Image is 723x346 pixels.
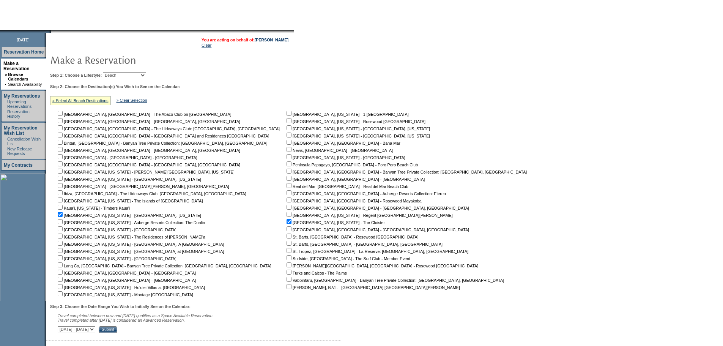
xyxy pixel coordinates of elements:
td: · [5,147,6,156]
nobr: Surfside, [GEOGRAPHIC_DATA] - The Surf Club - Member Event [285,256,410,261]
nobr: [GEOGRAPHIC_DATA], [US_STATE] - The Cloister [285,220,385,225]
nobr: [GEOGRAPHIC_DATA], [GEOGRAPHIC_DATA] - [GEOGRAPHIC_DATA], [GEOGRAPHIC_DATA] [56,163,240,167]
a: » Clear Selection [117,98,147,103]
nobr: [GEOGRAPHIC_DATA], [GEOGRAPHIC_DATA] - Baha Mar [285,141,400,145]
nobr: [GEOGRAPHIC_DATA], [US_STATE] - [GEOGRAPHIC_DATA] at [GEOGRAPHIC_DATA] [56,249,224,254]
b: » [5,72,7,77]
nobr: [GEOGRAPHIC_DATA], [US_STATE] - The Islands of [GEOGRAPHIC_DATA] [56,199,203,203]
nobr: [GEOGRAPHIC_DATA] - [GEOGRAPHIC_DATA] - [GEOGRAPHIC_DATA] [56,155,197,160]
nobr: [GEOGRAPHIC_DATA], [GEOGRAPHIC_DATA] - The Abaco Club on [GEOGRAPHIC_DATA] [56,112,232,117]
nobr: [GEOGRAPHIC_DATA], [US_STATE] - [PERSON_NAME][GEOGRAPHIC_DATA], [US_STATE] [56,170,235,174]
nobr: [GEOGRAPHIC_DATA], [US_STATE] - [GEOGRAPHIC_DATA] [56,228,176,232]
td: · [5,137,6,146]
nobr: [GEOGRAPHIC_DATA], [US_STATE] - Regent [GEOGRAPHIC_DATA][PERSON_NAME] [285,213,453,218]
nobr: [GEOGRAPHIC_DATA], [GEOGRAPHIC_DATA] - [GEOGRAPHIC_DATA] and Residences [GEOGRAPHIC_DATA] [56,134,269,138]
nobr: [GEOGRAPHIC_DATA], [US_STATE] - Rosewood [GEOGRAPHIC_DATA] [285,119,425,124]
nobr: [GEOGRAPHIC_DATA], [GEOGRAPHIC_DATA] - Auberge Resorts Collection: Etereo [285,191,446,196]
nobr: [GEOGRAPHIC_DATA], [GEOGRAPHIC_DATA] - [GEOGRAPHIC_DATA], [GEOGRAPHIC_DATA] [56,148,240,153]
td: · [5,100,6,109]
a: Reservation Home [4,49,44,55]
nobr: [GEOGRAPHIC_DATA], [US_STATE] - Auberge Resorts Collection: The Dunlin [56,220,205,225]
nobr: St. Barts, [GEOGRAPHIC_DATA] - Rosewood [GEOGRAPHIC_DATA] [285,235,418,239]
a: Make a Reservation [3,61,30,71]
a: Browse Calendars [8,72,28,81]
nobr: Real del Mar, [GEOGRAPHIC_DATA] - Real del Mar Beach Club [285,184,408,189]
img: pgTtlMakeReservation.gif [50,52,202,67]
a: Upcoming Reservations [7,100,32,109]
nobr: [GEOGRAPHIC_DATA], [US_STATE] - The Residences of [PERSON_NAME]'a [56,235,205,239]
nobr: [GEOGRAPHIC_DATA], [US_STATE] - [GEOGRAPHIC_DATA], [US_STATE] [285,134,430,138]
span: You are acting on behalf of: [202,38,288,42]
a: My Reservations [4,93,40,99]
span: Travel completed between now and [DATE] qualifies as a Space Available Reservation. [58,313,214,318]
img: promoShadowLeftCorner.gif [49,30,51,33]
nobr: [GEOGRAPHIC_DATA], [GEOGRAPHIC_DATA] - Rosewood Mayakoba [285,199,422,203]
a: Search Availability [8,82,42,87]
a: Cancellation Wish List [7,137,41,146]
a: My Reservation Wish List [4,125,38,136]
nobr: [GEOGRAPHIC_DATA], [US_STATE] - [GEOGRAPHIC_DATA], A [GEOGRAPHIC_DATA] [56,242,224,246]
b: Step 2: Choose the Destination(s) You Wish to See on the Calendar: [50,84,180,89]
nobr: [GEOGRAPHIC_DATA], [GEOGRAPHIC_DATA] - [GEOGRAPHIC_DATA] [56,278,196,283]
nobr: St. Tropez, [GEOGRAPHIC_DATA] - La Reserve: [GEOGRAPHIC_DATA], [GEOGRAPHIC_DATA] [285,249,468,254]
a: Clear [202,43,211,47]
nobr: [GEOGRAPHIC_DATA], [US_STATE] - Ho'olei Villas at [GEOGRAPHIC_DATA] [56,285,205,290]
nobr: Kaua'i, [US_STATE] - Timbers Kaua'i [56,206,130,210]
nobr: [GEOGRAPHIC_DATA], [GEOGRAPHIC_DATA] - Banyan Tree Private Collection: [GEOGRAPHIC_DATA], [GEOGRA... [285,170,527,174]
nobr: [PERSON_NAME][GEOGRAPHIC_DATA], [GEOGRAPHIC_DATA] - Rosewood [GEOGRAPHIC_DATA] [285,264,478,268]
input: Submit [99,326,117,333]
nobr: [GEOGRAPHIC_DATA], [US_STATE] - [GEOGRAPHIC_DATA], [US_STATE] [285,126,430,131]
nobr: [GEOGRAPHIC_DATA], [US_STATE] - 1 [GEOGRAPHIC_DATA] [285,112,409,117]
nobr: Lang Co, [GEOGRAPHIC_DATA] - Banyan Tree Private Collection: [GEOGRAPHIC_DATA], [GEOGRAPHIC_DATA] [56,264,271,268]
nobr: [GEOGRAPHIC_DATA], [US_STATE] - [GEOGRAPHIC_DATA], [US_STATE] [56,177,201,182]
a: New Release Requests [7,147,32,156]
nobr: Travel completed after [DATE] is considered an Advanced Reservation. [58,318,185,322]
nobr: Bintan, [GEOGRAPHIC_DATA] - Banyan Tree Private Collection: [GEOGRAPHIC_DATA], [GEOGRAPHIC_DATA] [56,141,268,145]
nobr: Ibiza, [GEOGRAPHIC_DATA] - The Hideaways Club: [GEOGRAPHIC_DATA], [GEOGRAPHIC_DATA] [56,191,246,196]
nobr: [GEOGRAPHIC_DATA], [US_STATE] - [GEOGRAPHIC_DATA] [285,155,405,160]
nobr: [GEOGRAPHIC_DATA], [US_STATE] - [GEOGRAPHIC_DATA], [US_STATE] [56,213,201,218]
nobr: [GEOGRAPHIC_DATA], [GEOGRAPHIC_DATA] - The Hideaways Club: [GEOGRAPHIC_DATA], [GEOGRAPHIC_DATA] [56,126,280,131]
nobr: [GEOGRAPHIC_DATA], [GEOGRAPHIC_DATA] - [GEOGRAPHIC_DATA] [285,177,425,182]
nobr: [GEOGRAPHIC_DATA], [GEOGRAPHIC_DATA] - [GEOGRAPHIC_DATA], [GEOGRAPHIC_DATA] [285,206,469,210]
nobr: [GEOGRAPHIC_DATA], [GEOGRAPHIC_DATA] - [GEOGRAPHIC_DATA], [GEOGRAPHIC_DATA] [56,119,240,124]
b: Step 3: Choose the Date Range You Wish to Initially See on the Calendar: [50,304,191,309]
nobr: [GEOGRAPHIC_DATA], [US_STATE] - Montage [GEOGRAPHIC_DATA] [56,292,193,297]
nobr: [GEOGRAPHIC_DATA], [GEOGRAPHIC_DATA] - [GEOGRAPHIC_DATA] [56,271,196,275]
a: [PERSON_NAME] [255,38,288,42]
b: Step 1: Choose a Lifestyle: [50,73,102,77]
nobr: [GEOGRAPHIC_DATA] - [GEOGRAPHIC_DATA][PERSON_NAME], [GEOGRAPHIC_DATA] [56,184,229,189]
span: [DATE] [17,38,30,42]
nobr: [PERSON_NAME], B.V.I. - [GEOGRAPHIC_DATA] [GEOGRAPHIC_DATA][PERSON_NAME] [285,285,460,290]
nobr: Vabbinfaru, [GEOGRAPHIC_DATA] - Banyan Tree Private Collection: [GEOGRAPHIC_DATA], [GEOGRAPHIC_DATA] [285,278,504,283]
nobr: Peninsula Papagayo, [GEOGRAPHIC_DATA] - Poro Poro Beach Club [285,163,418,167]
td: · [5,82,7,87]
a: Reservation History [7,109,30,118]
nobr: Turks and Caicos - The Palms [285,271,347,275]
nobr: Nevis, [GEOGRAPHIC_DATA] - [GEOGRAPHIC_DATA] [285,148,393,153]
td: · [5,109,6,118]
a: My Contracts [4,163,33,168]
a: » Select All Beach Destinations [52,98,109,103]
nobr: St. Barts, [GEOGRAPHIC_DATA] - [GEOGRAPHIC_DATA], [GEOGRAPHIC_DATA] [285,242,443,246]
img: blank.gif [51,30,52,33]
nobr: [GEOGRAPHIC_DATA], [GEOGRAPHIC_DATA] - [GEOGRAPHIC_DATA], [GEOGRAPHIC_DATA] [285,228,469,232]
nobr: [GEOGRAPHIC_DATA], [US_STATE] - [GEOGRAPHIC_DATA] [56,256,176,261]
